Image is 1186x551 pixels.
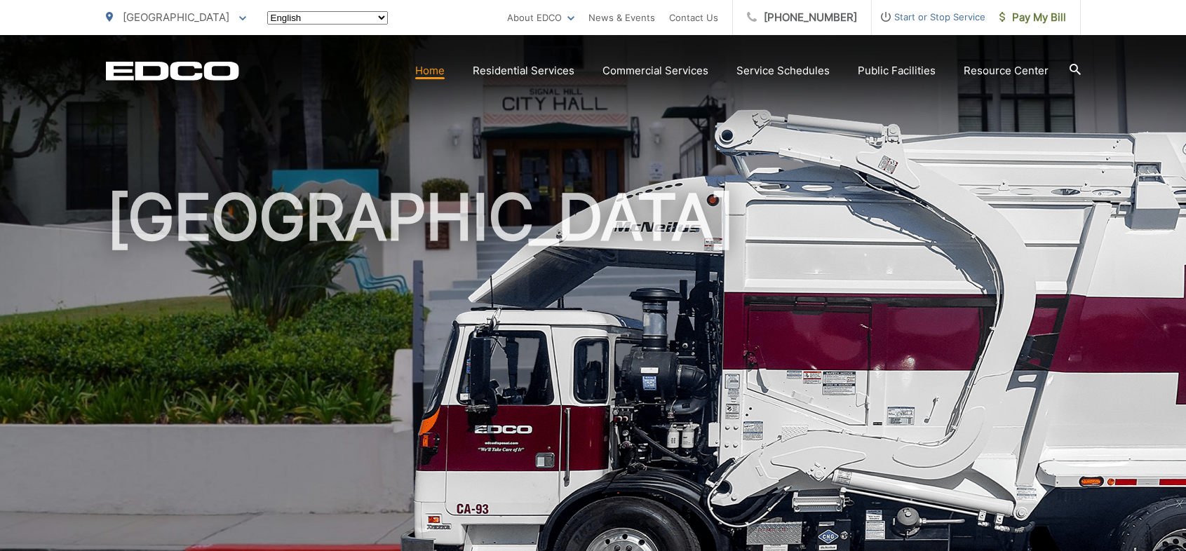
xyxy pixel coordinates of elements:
a: Service Schedules [736,62,830,79]
a: EDCD logo. Return to the homepage. [106,61,239,81]
span: Pay My Bill [999,9,1066,26]
a: Commercial Services [602,62,708,79]
select: Select a language [267,11,388,25]
a: Resource Center [964,62,1049,79]
a: Home [415,62,445,79]
a: About EDCO [507,9,574,26]
a: Contact Us [669,9,718,26]
a: Public Facilities [858,62,936,79]
a: News & Events [588,9,655,26]
a: Residential Services [473,62,574,79]
span: [GEOGRAPHIC_DATA] [123,11,229,24]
